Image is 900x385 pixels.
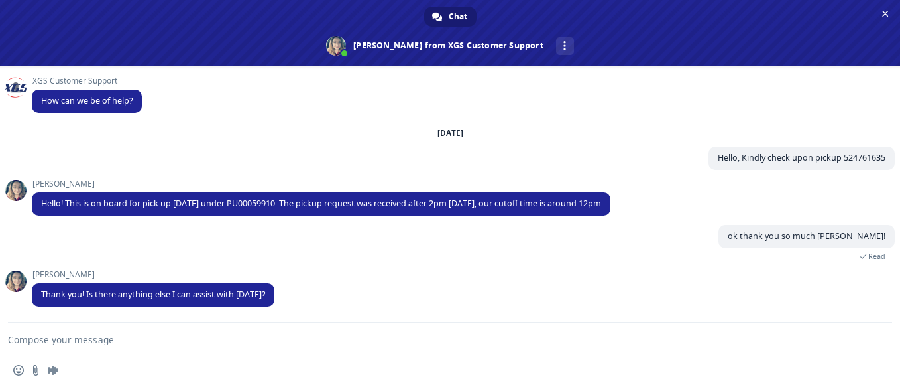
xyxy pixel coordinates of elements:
span: How can we be of help? [41,95,133,106]
span: [PERSON_NAME] [32,270,274,279]
a: Chat [424,7,477,27]
span: Hello! This is on board for pick up [DATE] under PU00059910. The pickup request was received afte... [41,198,601,209]
span: Close chat [878,7,892,21]
textarea: Compose your message... [8,323,860,356]
span: XGS Customer Support [32,76,142,86]
div: [DATE] [437,129,463,137]
span: Audio message [48,365,58,376]
span: Thank you! Is there anything else I can assist with [DATE]? [41,289,265,300]
span: Hello, Kindly check upon pickup 524761635 [718,152,885,163]
span: Insert an emoji [13,365,24,376]
span: [PERSON_NAME] [32,179,610,189]
span: Read [868,252,885,261]
span: Chat [449,7,467,27]
span: Send a file [30,365,41,376]
span: ok thank you so much [PERSON_NAME]! [728,230,885,242]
